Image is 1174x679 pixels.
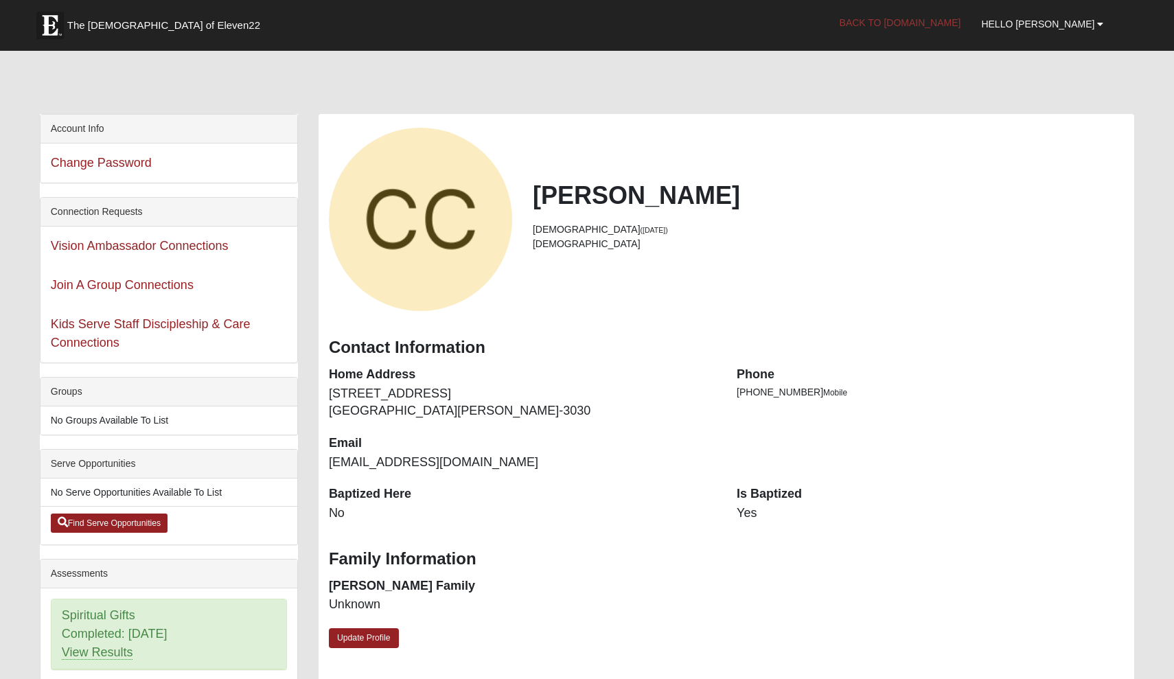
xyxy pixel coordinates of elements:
dd: No [329,505,716,522]
a: Find Serve Opportunities [51,514,168,533]
img: Eleven22 logo [36,12,64,39]
h2: [PERSON_NAME] [533,181,1124,210]
a: The [DEMOGRAPHIC_DATA] of Eleven22 [30,5,304,39]
a: Vision Ambassador Connections [51,239,229,253]
dt: Home Address [329,366,716,384]
a: Back to [DOMAIN_NAME] [829,5,971,40]
div: Serve Opportunities [41,450,297,479]
a: View Fullsize Photo [329,128,512,311]
dt: Baptized Here [329,485,716,503]
h3: Contact Information [329,338,1124,358]
a: View Results [62,645,133,660]
dt: [PERSON_NAME] Family [329,577,716,595]
div: Groups [41,378,297,406]
a: Change Password [51,156,152,170]
dd: Yes [737,505,1124,522]
small: ([DATE]) [641,226,668,234]
div: Account Info [41,115,297,143]
li: [DEMOGRAPHIC_DATA] [533,237,1124,251]
dt: Is Baptized [737,485,1124,503]
dd: [EMAIL_ADDRESS][DOMAIN_NAME] [329,454,716,472]
div: Connection Requests [41,198,297,227]
span: The [DEMOGRAPHIC_DATA] of Eleven22 [67,19,260,32]
a: Kids Serve Staff Discipleship & Care Connections [51,317,251,349]
dd: Unknown [329,596,716,614]
a: Hello [PERSON_NAME] [971,7,1114,41]
dt: Phone [737,366,1124,384]
li: No Serve Opportunities Available To List [41,479,297,507]
dt: Email [329,435,716,452]
a: Update Profile [329,628,399,648]
li: [PHONE_NUMBER] [737,385,1124,400]
h3: Family Information [329,549,1124,569]
a: Join A Group Connections [51,278,194,292]
div: Assessments [41,560,297,588]
span: Hello [PERSON_NAME] [981,19,1094,30]
dd: [STREET_ADDRESS] [GEOGRAPHIC_DATA][PERSON_NAME]-3030 [329,385,716,420]
li: [DEMOGRAPHIC_DATA] [533,222,1124,237]
div: Spiritual Gifts Completed: [DATE] [51,599,286,669]
li: No Groups Available To List [41,406,297,435]
span: Mobile [823,388,847,398]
